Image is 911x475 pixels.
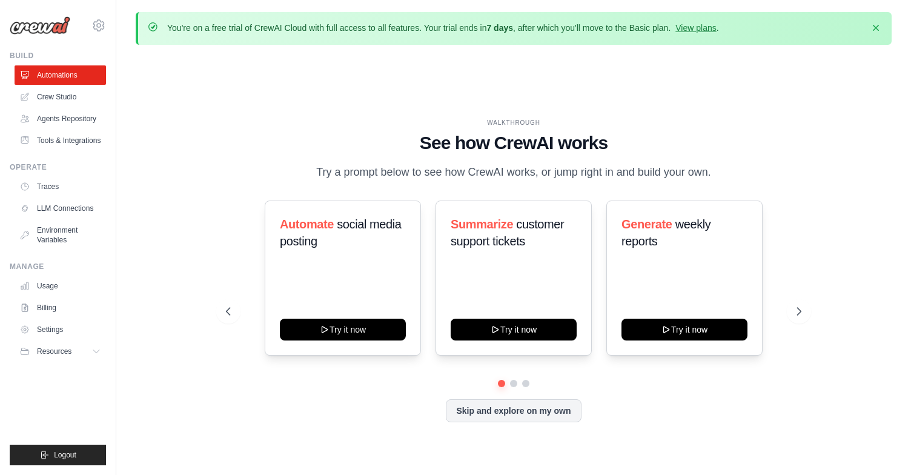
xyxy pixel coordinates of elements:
p: You're on a free trial of CrewAI Cloud with full access to all features. Your trial ends in , aft... [167,22,719,34]
p: Try a prompt below to see how CrewAI works, or jump right in and build your own. [310,164,717,181]
iframe: Chat Widget [850,417,911,475]
div: Operate [10,162,106,172]
a: Agents Repository [15,109,106,128]
a: View plans [675,23,716,33]
a: LLM Connections [15,199,106,218]
div: Manage [10,262,106,271]
a: Automations [15,65,106,85]
span: Generate [621,218,672,231]
img: Logo [10,16,70,35]
button: Skip and explore on my own [446,399,581,422]
button: Resources [15,342,106,361]
button: Try it now [280,319,406,340]
button: Try it now [451,319,577,340]
span: Summarize [451,218,513,231]
h1: See how CrewAI works [226,132,801,154]
a: Crew Studio [15,87,106,107]
a: Usage [15,276,106,296]
a: Billing [15,298,106,317]
a: Environment Variables [15,221,106,250]
span: Automate [280,218,334,231]
span: social media posting [280,218,402,248]
div: Build [10,51,106,61]
a: Settings [15,320,106,339]
button: Logout [10,445,106,465]
div: WALKTHROUGH [226,118,801,127]
strong: 7 days [486,23,513,33]
button: Try it now [621,319,747,340]
a: Traces [15,177,106,196]
a: Tools & Integrations [15,131,106,150]
span: Resources [37,347,71,356]
span: Logout [54,450,76,460]
span: customer support tickets [451,218,564,248]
